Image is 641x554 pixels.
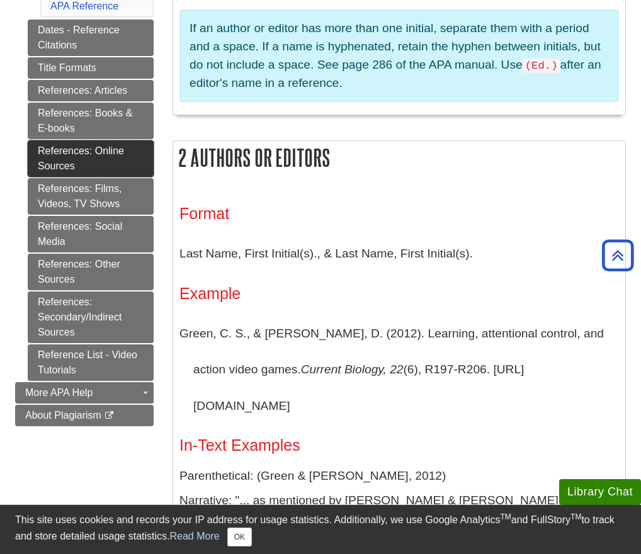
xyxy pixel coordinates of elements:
a: References: Articles [28,80,154,101]
sup: TM [500,512,511,521]
a: Title Formats [28,57,154,79]
span: About Plagiarism [25,410,101,421]
h2: 2 Authors or Editors [173,141,625,174]
a: References: Social Media [28,216,154,252]
a: More APA Help [15,382,154,404]
i: Current Biology, 22 [301,363,404,376]
i: This link opens in a new window [104,412,115,420]
div: This site uses cookies and records your IP address for usage statistics. Additionally, we use Goo... [15,512,626,546]
h3: In-Text Examples [179,436,619,455]
code: (Ed.) [523,59,560,73]
p: Last Name, First Initial(s)., & Last Name, First Initial(s). [179,235,619,272]
p: Narrative: "... as mentioned by [PERSON_NAME] & [PERSON_NAME] (2012)," [179,492,619,510]
button: Close [227,528,252,546]
a: Dates - Reference Citations [28,20,154,56]
h3: Example [179,285,619,303]
a: Back to Top [598,247,638,264]
p: Parenthetical: (Green & [PERSON_NAME], 2012) [179,467,619,485]
a: References: Secondary/Indirect Sources [28,291,154,343]
a: Reference List - Video Tutorials [28,344,154,381]
a: About Plagiarism [15,405,154,426]
a: References: Films, Videos, TV Shows [28,178,154,215]
button: Library Chat [559,479,641,505]
a: References: Online Sources [28,140,154,177]
p: Green, C. S., & [PERSON_NAME], D. (2012). Learning, attentional control, and action video games. ... [179,315,619,424]
span: More APA Help [25,387,93,398]
sup: TM [570,512,581,521]
a: References: Books & E-books [28,103,154,139]
p: If an author or editor has more than one initial, separate them with a period and a space. If a n... [190,20,609,92]
a: References: Other Sources [28,254,154,290]
h3: Format [179,205,619,223]
a: Read More [169,531,219,541]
